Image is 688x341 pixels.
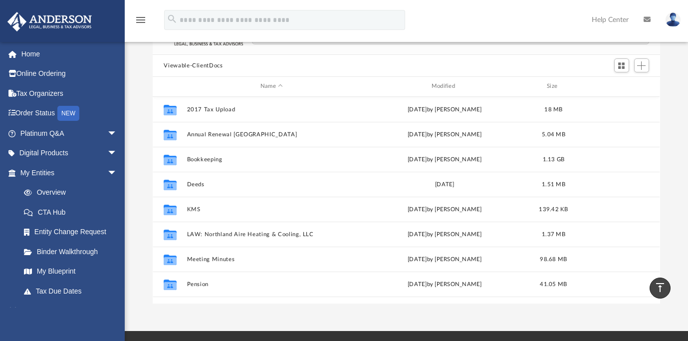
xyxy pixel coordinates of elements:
a: Overview [14,183,132,203]
div: [DATE] by [PERSON_NAME] [360,130,529,139]
button: Annual Renewal [GEOGRAPHIC_DATA] [187,131,356,138]
div: [DATE] by [PERSON_NAME] [360,280,529,289]
div: [DATE] [360,180,529,189]
div: [DATE] by [PERSON_NAME] [360,105,529,114]
a: My Anderson Teamarrow_drop_down [7,301,127,321]
a: Home [7,44,132,64]
span: 18 MB [545,106,563,112]
span: 1.51 MB [542,181,566,187]
div: [DATE] by [PERSON_NAME] [360,255,529,264]
span: arrow_drop_down [107,123,127,144]
a: Tax Organizers [7,83,132,103]
span: 1.37 MB [542,231,566,237]
a: menu [135,19,147,26]
button: Add [634,58,649,72]
img: User Pic [666,12,681,27]
button: Deeds [187,181,356,188]
div: Size [534,82,574,91]
button: Pension [187,281,356,288]
div: NEW [57,106,79,121]
div: id [578,82,648,91]
span: 1.13 GB [543,156,565,162]
button: Switch to Grid View [614,58,629,72]
i: vertical_align_top [654,282,666,294]
button: Viewable-ClientDocs [164,61,223,70]
span: 139.42 KB [539,206,568,212]
div: id [157,82,182,91]
a: Platinum Q&Aarrow_drop_down [7,123,132,143]
span: arrow_drop_down [107,143,127,164]
span: 5.04 MB [542,131,566,137]
i: search [167,13,178,24]
button: 2017 Tax Upload [187,106,356,113]
i: menu [135,14,147,26]
button: LAW: Northland Aire Heating & Cooling, LLC [187,231,356,238]
img: Anderson Advisors Platinum Portal [4,12,95,31]
div: [DATE] by [PERSON_NAME] [360,155,529,164]
a: Digital Productsarrow_drop_down [7,143,132,163]
a: CTA Hub [14,202,132,222]
a: My Blueprint [14,262,127,282]
div: Name [187,82,356,91]
a: My Entitiesarrow_drop_down [7,163,132,183]
a: Order StatusNEW [7,103,132,124]
span: 41.05 MB [540,281,567,287]
div: [DATE] by [PERSON_NAME] [360,205,529,214]
div: [DATE] by [PERSON_NAME] [360,230,529,239]
div: grid [153,97,660,304]
a: Online Ordering [7,64,132,84]
a: vertical_align_top [650,278,671,299]
a: Tax Due Dates [14,281,132,301]
button: Meeting Minutes [187,256,356,263]
button: KMS [187,206,356,213]
a: Binder Walkthrough [14,242,132,262]
button: Bookkeeping [187,156,356,163]
a: Entity Change Request [14,222,132,242]
span: arrow_drop_down [107,301,127,322]
span: 98.68 MB [540,256,567,262]
div: Modified [360,82,529,91]
span: arrow_drop_down [107,163,127,183]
